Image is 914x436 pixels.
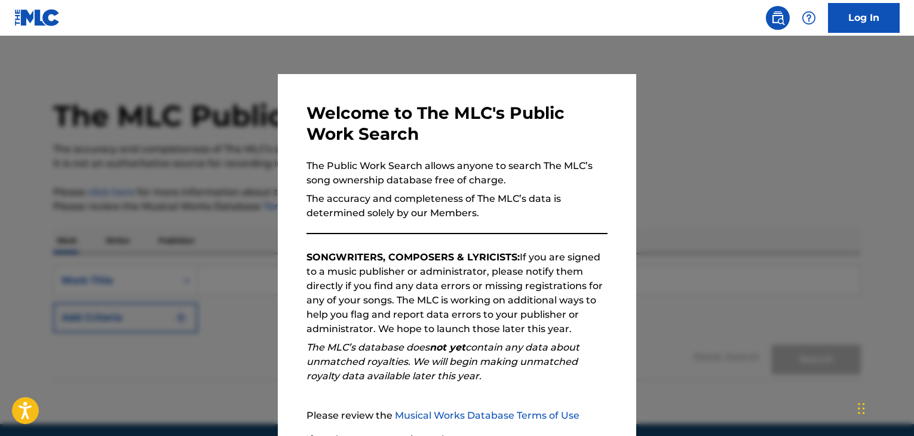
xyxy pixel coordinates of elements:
[395,410,579,421] a: Musical Works Database Terms of Use
[802,11,816,25] img: help
[858,391,865,426] div: Drag
[306,192,608,220] p: The accuracy and completeness of The MLC’s data is determined solely by our Members.
[430,342,465,353] strong: not yet
[306,409,608,423] p: Please review the
[306,103,608,145] h3: Welcome to The MLC's Public Work Search
[854,379,914,436] iframe: Chat Widget
[797,6,821,30] div: Help
[14,9,60,26] img: MLC Logo
[306,342,579,382] em: The MLC’s database does contain any data about unmatched royalties. We will begin making unmatche...
[766,6,790,30] a: Public Search
[306,250,608,336] p: If you are signed to a music publisher or administrator, please notify them directly if you find ...
[828,3,900,33] a: Log In
[771,11,785,25] img: search
[306,159,608,188] p: The Public Work Search allows anyone to search The MLC’s song ownership database free of charge.
[306,251,520,263] strong: SONGWRITERS, COMPOSERS & LYRICISTS:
